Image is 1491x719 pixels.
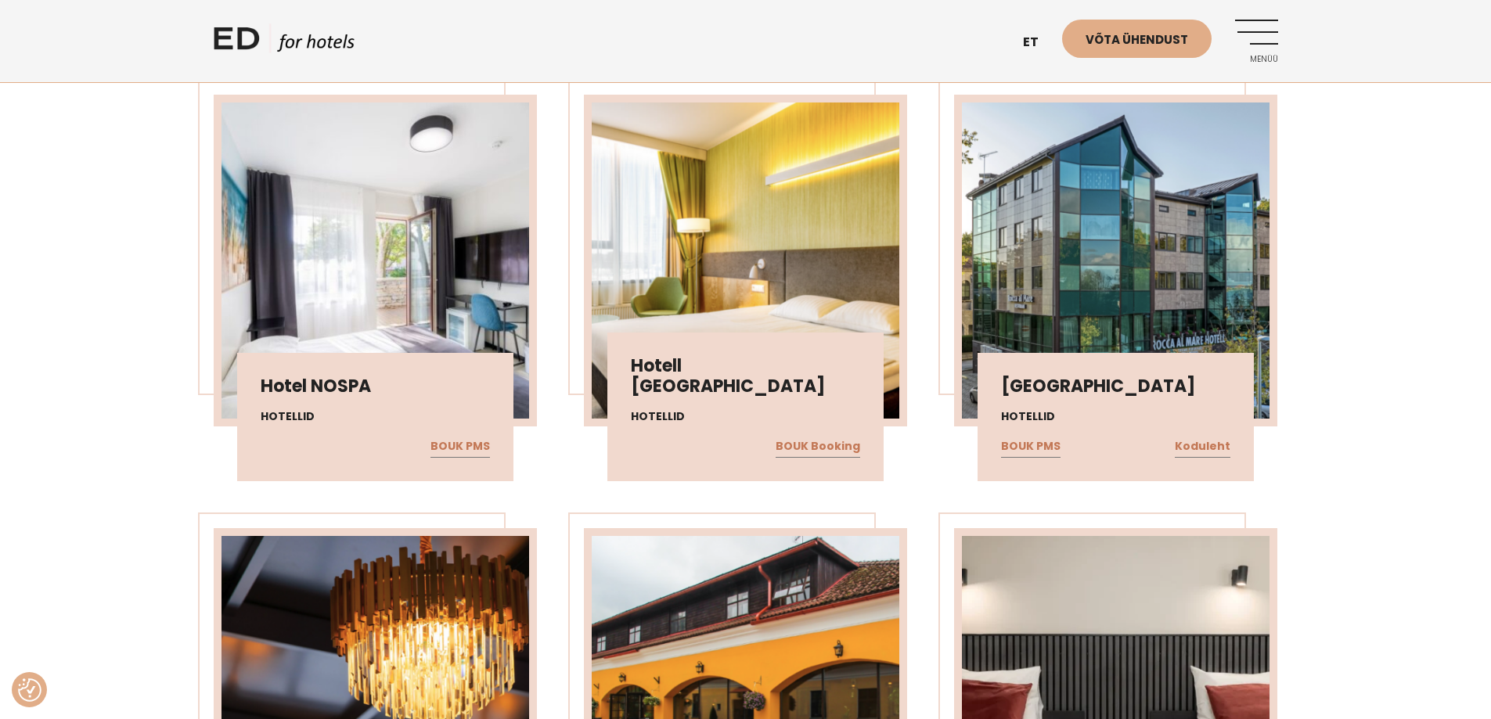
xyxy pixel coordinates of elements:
[631,408,860,425] h4: Hotellid
[1001,408,1230,425] h4: Hotellid
[1001,376,1230,397] h3: [GEOGRAPHIC_DATA]
[18,678,41,702] button: Nõusolekueelistused
[261,408,490,425] h4: Hotellid
[1175,437,1230,457] a: Koduleht
[776,437,860,457] a: BOUK Booking
[1062,20,1212,58] a: Võta ühendust
[631,356,860,397] h3: Hotell [GEOGRAPHIC_DATA]
[1235,55,1278,64] span: Menüü
[430,437,490,457] a: BOUK PMS
[214,23,355,63] a: ED HOTELS
[962,102,1270,418] img: Screenshot-2025-06-17-at-12.57.40-450x450.png
[261,376,490,397] h3: Hotel NOSPA
[221,102,529,418] img: U7ZLS87QSXEVUZ4B4Y-450x450.jpeg
[1001,437,1061,457] a: BOUK PMS
[18,678,41,702] img: Revisit consent button
[1015,23,1062,62] a: et
[592,102,899,418] img: Screenshot-2025-06-17-at-13.21.44-450x450.png
[1235,20,1278,63] a: Menüü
